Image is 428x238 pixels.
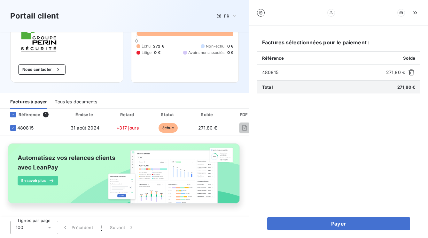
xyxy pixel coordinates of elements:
button: Payer [267,217,410,230]
span: FR [224,13,229,19]
span: 31 août 2024 [71,125,99,130]
span: Litige [142,50,152,56]
span: 0 € [227,43,233,49]
button: Suivant [106,221,138,234]
button: Nous contacter [18,64,66,75]
h6: Factures sélectionnées pour le paiement : [257,39,420,51]
span: 1 [101,224,102,231]
button: 1 [97,221,106,234]
span: 1 [43,112,49,117]
div: Émise le [64,111,106,118]
div: Retard [109,111,147,118]
span: 480815 [262,69,384,76]
img: banner [3,140,246,214]
span: Avoirs non associés [188,50,225,56]
span: échue [159,123,178,133]
span: 271,80 € [386,69,405,76]
div: Tous les documents [55,95,97,109]
div: Statut [149,111,187,118]
div: PDF [228,111,261,118]
span: 480815 [17,125,34,131]
span: Total [262,85,273,90]
span: Référence [262,56,284,61]
span: 271,80 € [198,125,217,130]
button: Précédent [58,221,97,234]
span: Non-échu [206,43,224,49]
span: 271,80 € [397,85,415,90]
img: Company logo [18,13,59,54]
span: +317 jours [116,125,139,130]
span: 0 € [227,50,233,56]
div: Factures à payer [10,95,47,109]
span: 0 [135,38,138,43]
div: Solde [189,111,226,118]
div: Référence [5,112,40,117]
span: 0 € [154,50,160,56]
span: Échu [142,43,151,49]
span: 100 [16,224,23,231]
span: Solde [403,56,415,61]
h3: Portail client [10,10,59,22]
span: 272 € [153,43,164,49]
